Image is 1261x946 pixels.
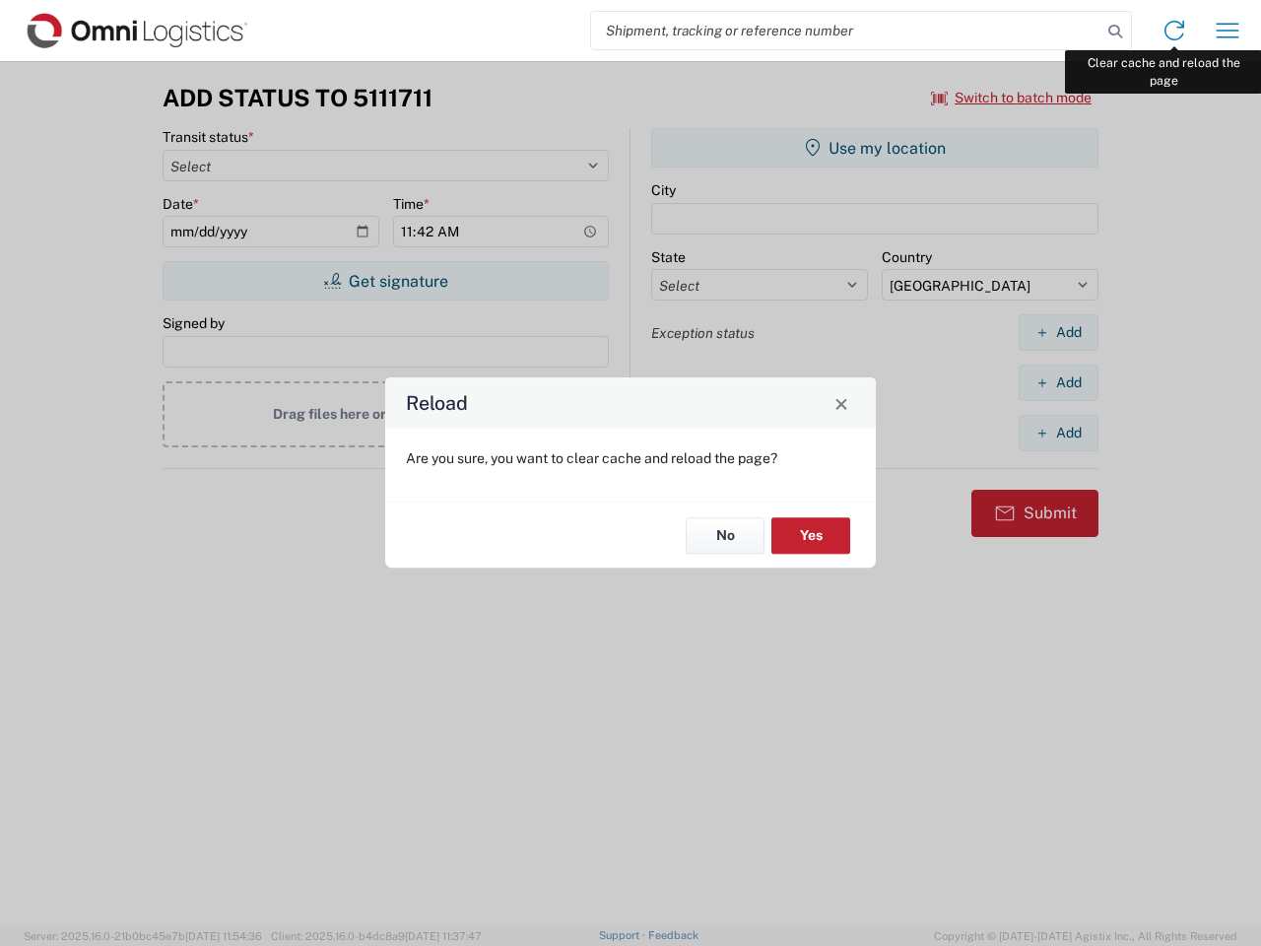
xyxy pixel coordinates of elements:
button: No [686,517,764,554]
p: Are you sure, you want to clear cache and reload the page? [406,449,855,467]
h4: Reload [406,389,468,418]
button: Close [828,389,855,417]
button: Yes [771,517,850,554]
input: Shipment, tracking or reference number [591,12,1101,49]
